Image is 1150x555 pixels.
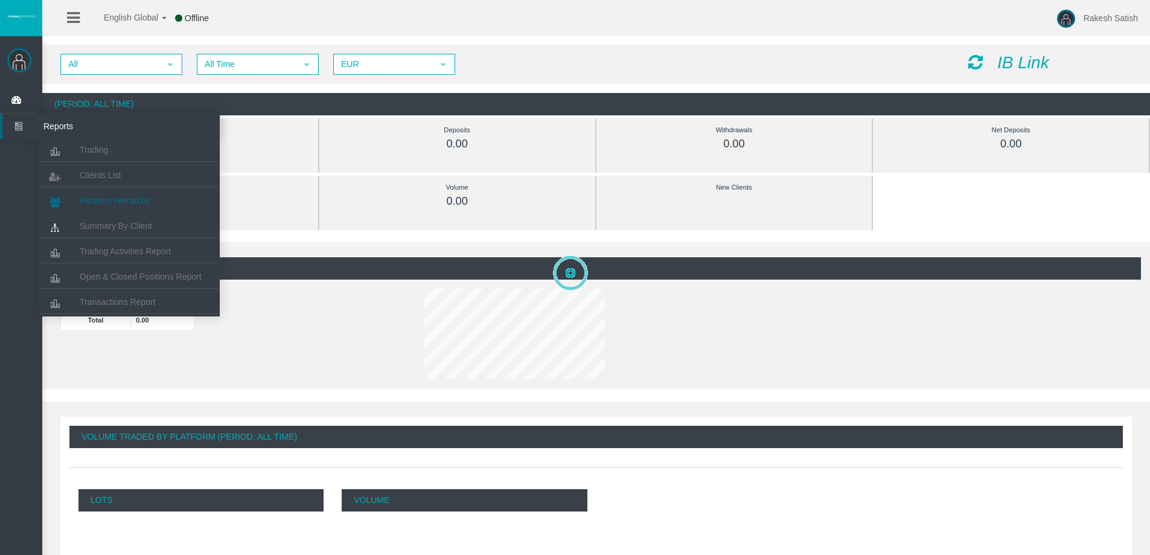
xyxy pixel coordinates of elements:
a: Open & Closed Positions Report [39,266,220,287]
div: 0.00 [347,137,568,151]
a: Partners Hierarchy [39,190,220,211]
td: 0.00 [131,310,194,330]
div: Withdrawals [624,123,845,137]
a: Reports [2,114,220,139]
span: All [62,55,159,74]
a: Summary By Client [39,215,220,237]
p: Volume [342,489,587,512]
span: Trading [80,145,108,155]
i: Reload Dashboard [968,54,983,71]
a: Transactions Report [39,291,220,313]
div: 0.00 [347,194,568,208]
div: Volume [347,181,568,194]
span: Clients List [80,170,121,180]
span: Partners Hierarchy [80,196,150,205]
img: user-image [1057,10,1075,28]
a: Clients List [39,164,220,186]
span: Offline [185,13,209,23]
span: Transactions Report [80,297,156,307]
a: Trading [39,139,220,161]
span: select [165,60,175,69]
i: IB Link [997,53,1049,72]
div: Volume Traded By Platform (Period: All Time) [69,426,1123,448]
div: 0.00 [900,137,1122,151]
img: logo.svg [6,14,36,19]
span: Summary By Client [80,221,152,231]
div: 0.00 [624,137,845,151]
span: select [438,60,448,69]
div: (Period: All Time) [42,93,1150,115]
td: Total [61,310,131,330]
span: Open & Closed Positions Report [80,272,202,281]
div: New Clients [624,181,845,194]
span: Rakesh Satish [1084,13,1138,23]
span: select [302,60,311,69]
a: Trading Activities Report [39,240,220,262]
span: English Global [88,13,158,22]
span: All Time [198,55,296,74]
p: Lots [78,489,324,512]
span: EUR [334,55,432,74]
div: Deposits [347,123,568,137]
div: Net Deposits [900,123,1122,137]
span: Trading Activities Report [80,246,171,256]
span: Reports [34,114,153,139]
